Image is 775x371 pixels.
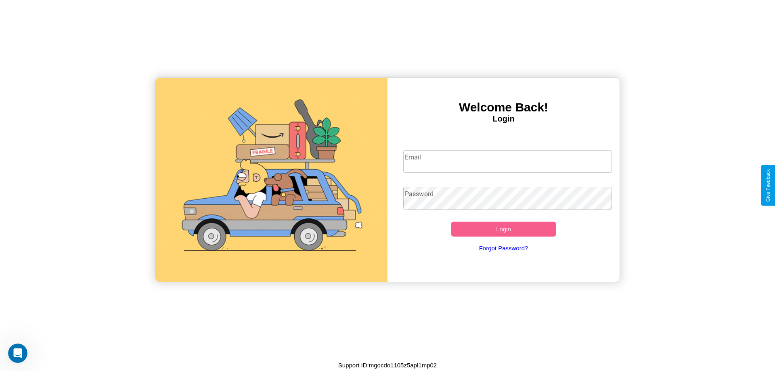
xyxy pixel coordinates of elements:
[765,169,771,202] div: Give Feedback
[338,360,437,371] p: Support ID: mgocdo1105z5apl1mp02
[155,78,387,282] img: gif
[387,101,620,114] h3: Welcome Back!
[387,114,620,124] h4: Login
[8,344,27,363] iframe: Intercom live chat
[399,237,608,260] a: Forgot Password?
[451,222,556,237] button: Login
